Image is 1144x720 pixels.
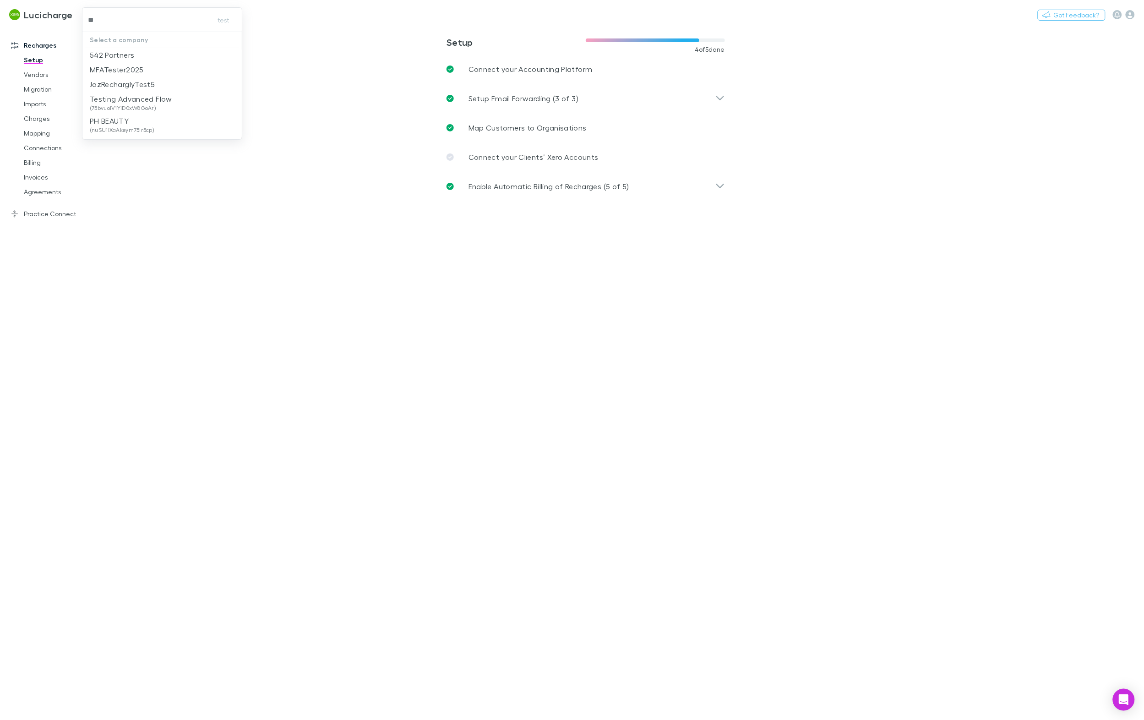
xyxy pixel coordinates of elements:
p: JazRecharglyTest5 [90,79,155,90]
span: (nuSU1IXaAkeym75Ir5cp) [90,126,154,134]
p: PH BEAUTY [90,115,154,126]
p: MFATester2025 [90,64,144,75]
button: test [209,15,238,26]
div: Open Intercom Messenger [1113,689,1135,711]
span: (75bvuolV1YlD0xW8GoAr) [90,104,172,112]
p: Select a company [82,32,242,48]
p: Testing Advanced Flow [90,93,172,104]
p: 542 Partners [90,49,134,60]
span: test [218,15,229,26]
